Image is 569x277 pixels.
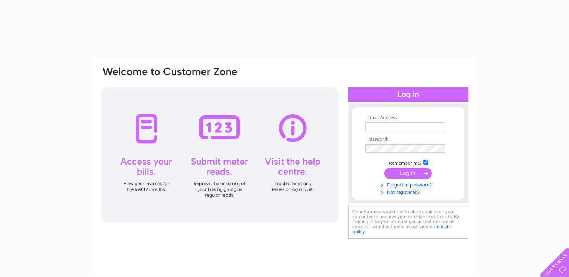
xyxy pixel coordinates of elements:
a: Forgotten password? [365,181,453,188]
th: Email Address: [363,115,453,120]
a: Not registered? [365,188,453,195]
div: Clear Business would like to place cookies on your computer to improve your experience of the sit... [348,205,468,239]
th: Password: [363,137,453,142]
a: cookies policy [352,224,452,234]
td: Remember me? [363,158,453,166]
input: Submit [384,168,432,179]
